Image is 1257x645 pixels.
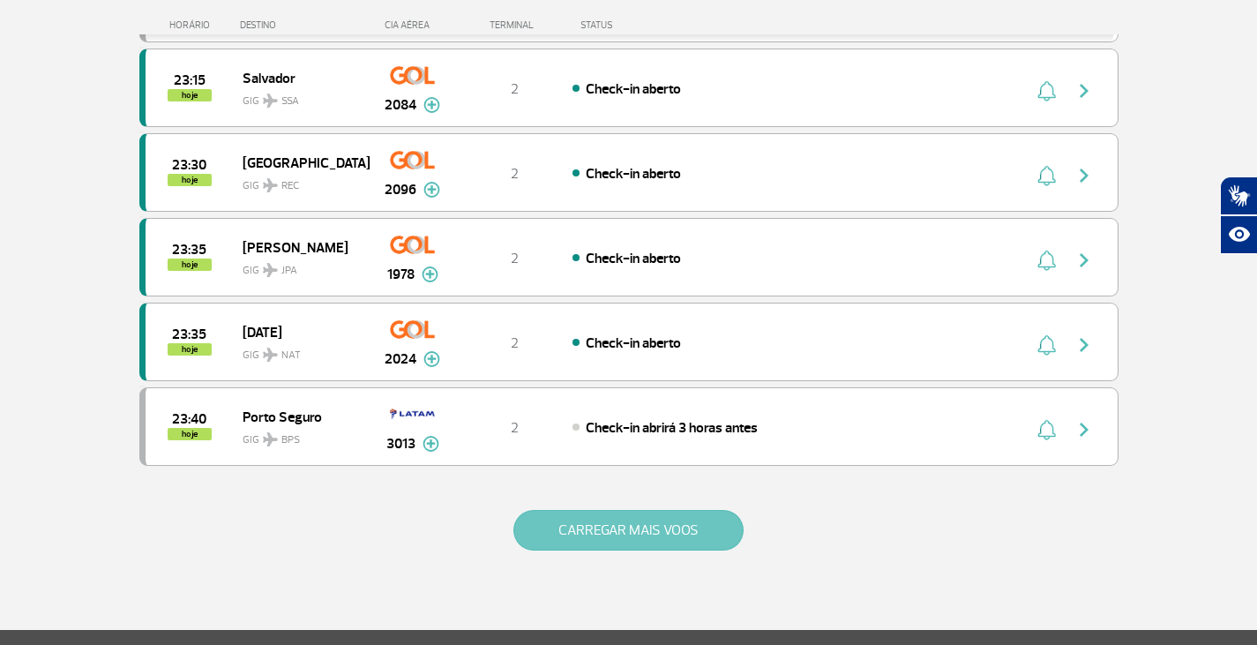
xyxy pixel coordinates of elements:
span: 3013 [386,433,415,454]
span: GIG [243,338,355,364]
img: mais-info-painel-voo.svg [422,266,438,282]
img: seta-direita-painel-voo.svg [1074,250,1095,271]
img: mais-info-painel-voo.svg [423,351,440,367]
img: sino-painel-voo.svg [1037,334,1056,356]
span: 2 [511,334,519,352]
span: [PERSON_NAME] [243,236,355,259]
img: seta-direita-painel-voo.svg [1074,80,1095,101]
span: JPA [281,263,297,279]
div: TERMINAL [457,19,572,31]
img: sino-painel-voo.svg [1037,419,1056,440]
div: Plugin de acessibilidade da Hand Talk. [1220,176,1257,254]
button: Abrir recursos assistivos. [1220,215,1257,254]
img: mais-info-painel-voo.svg [423,182,440,198]
span: 2025-09-30 23:15:00 [174,74,206,86]
span: Check-in aberto [586,334,681,352]
img: destiny_airplane.svg [263,348,278,362]
span: GIG [243,169,355,194]
span: GIG [243,84,355,109]
span: 2025-09-30 23:35:00 [172,244,206,256]
span: BPS [281,432,300,448]
span: [GEOGRAPHIC_DATA] [243,151,355,174]
img: seta-direita-painel-voo.svg [1074,419,1095,440]
span: Porto Seguro [243,405,355,428]
span: 2025-09-30 23:35:00 [172,328,206,341]
span: 2 [511,165,519,183]
span: 1978 [387,264,415,285]
span: GIG [243,253,355,279]
img: sino-painel-voo.svg [1037,165,1056,186]
button: Abrir tradutor de língua de sinais. [1220,176,1257,215]
span: 2 [511,250,519,267]
span: Check-in abrirá 3 horas antes [586,419,758,437]
span: hoje [168,89,212,101]
span: 2025-09-30 23:40:00 [172,413,206,425]
img: destiny_airplane.svg [263,432,278,446]
img: destiny_airplane.svg [263,94,278,108]
div: CIA AÉREA [369,19,457,31]
button: CARREGAR MAIS VOOS [513,510,744,551]
span: 2084 [385,94,416,116]
span: 2096 [385,179,416,200]
img: seta-direita-painel-voo.svg [1074,334,1095,356]
span: Salvador [243,66,355,89]
div: HORÁRIO [145,19,241,31]
div: STATUS [572,19,715,31]
span: 2025-09-30 23:30:00 [172,159,206,171]
span: 2 [511,419,519,437]
span: Check-in aberto [586,165,681,183]
span: SSA [281,94,299,109]
img: sino-painel-voo.svg [1037,250,1056,271]
span: hoje [168,428,212,440]
img: destiny_airplane.svg [263,178,278,192]
span: NAT [281,348,301,364]
span: 2024 [385,349,416,370]
span: Check-in aberto [586,250,681,267]
img: mais-info-painel-voo.svg [423,97,440,113]
img: destiny_airplane.svg [263,263,278,277]
span: Check-in aberto [586,80,681,98]
img: mais-info-painel-voo.svg [423,436,439,452]
img: sino-painel-voo.svg [1037,80,1056,101]
span: hoje [168,259,212,271]
div: DESTINO [240,19,369,31]
img: seta-direita-painel-voo.svg [1074,165,1095,186]
span: hoje [168,343,212,356]
span: 2 [511,80,519,98]
span: [DATE] [243,320,355,343]
span: GIG [243,423,355,448]
span: REC [281,178,299,194]
span: hoje [168,174,212,186]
